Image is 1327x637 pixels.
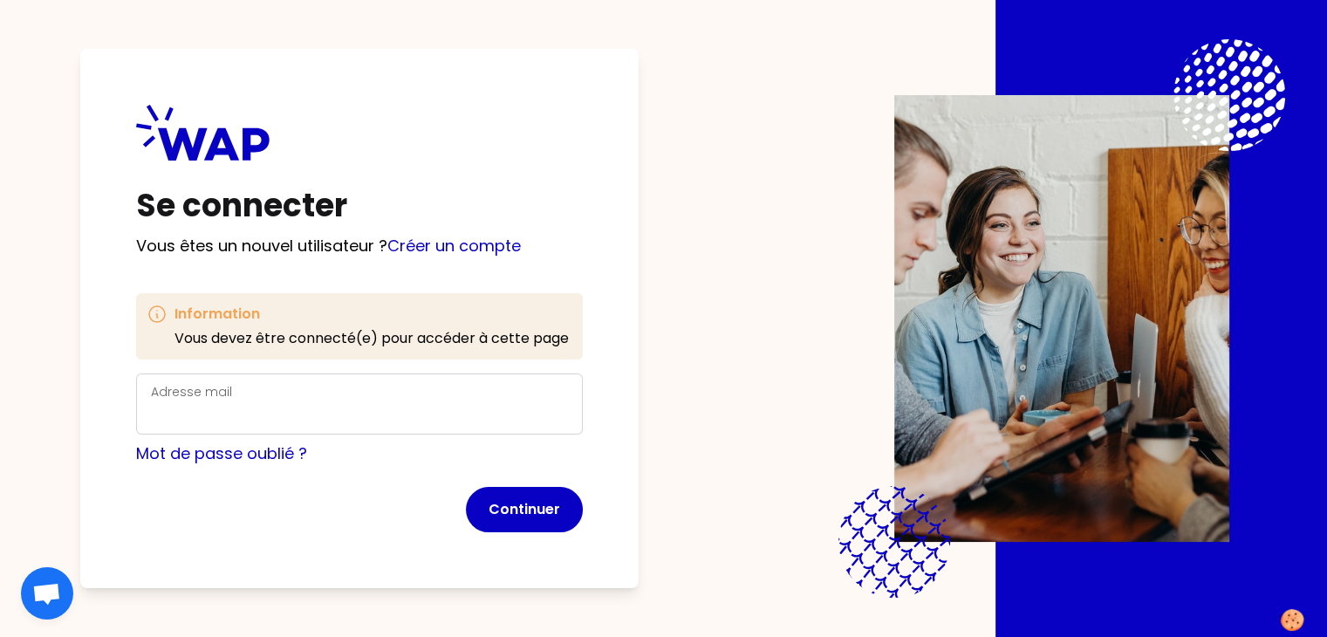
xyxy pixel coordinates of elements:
p: Vous devez être connecté(e) pour accéder à cette page [174,328,569,349]
p: Vous êtes un nouvel utilisateur ? [136,234,583,258]
a: Créer un compte [387,235,521,257]
div: Ouvrir le chat [21,567,73,620]
label: Adresse mail [151,383,232,401]
button: Continuer [466,487,583,532]
img: Description [894,95,1229,542]
h1: Se connecter [136,188,583,223]
h3: Information [174,304,569,325]
a: Mot de passe oublié ? [136,442,307,464]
